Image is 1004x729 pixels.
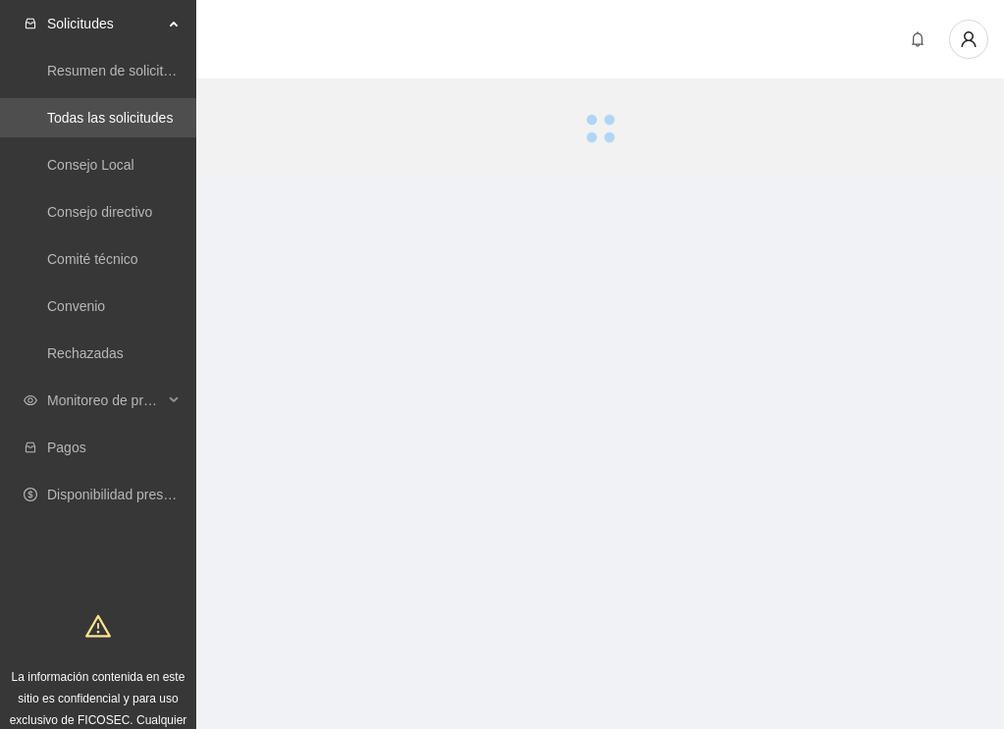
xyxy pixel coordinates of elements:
a: Consejo Local [47,157,134,173]
a: Convenio [47,298,105,314]
button: user [949,20,988,59]
span: bell [903,31,932,47]
span: warning [85,613,111,639]
button: bell [902,24,933,55]
a: Pagos [47,440,86,455]
span: Monitoreo de proyectos [47,381,163,420]
a: Todas las solicitudes [47,110,173,126]
a: Disponibilidad presupuestal [47,487,215,502]
a: Consejo directivo [47,204,152,220]
a: Resumen de solicitudes por aprobar [47,63,268,78]
a: Comité técnico [47,251,138,267]
span: Solicitudes [47,4,163,43]
a: Rechazadas [47,345,124,361]
span: inbox [24,17,37,30]
span: eye [24,393,37,407]
span: user [950,30,987,48]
